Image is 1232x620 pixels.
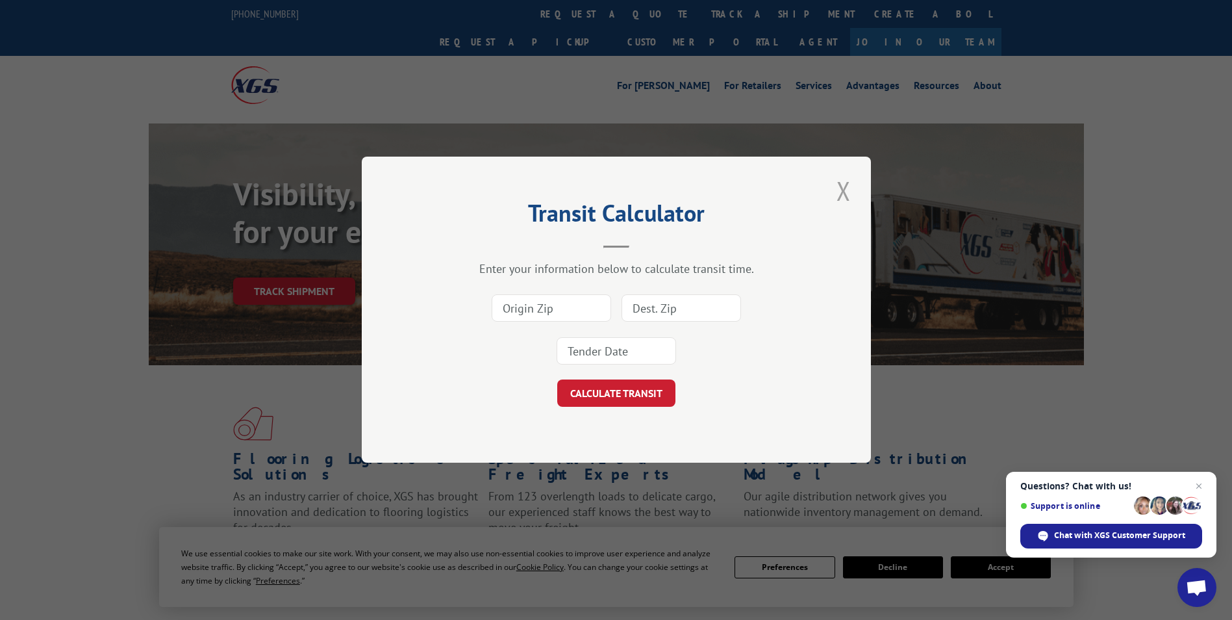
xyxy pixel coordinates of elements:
[833,173,855,209] button: Close modal
[427,204,806,229] h2: Transit Calculator
[622,295,741,322] input: Dest. Zip
[1054,530,1185,541] span: Chat with XGS Customer Support
[427,262,806,277] div: Enter your information below to calculate transit time.
[557,380,675,407] button: CALCULATE TRANSIT
[1020,524,1202,549] span: Chat with XGS Customer Support
[1020,501,1129,511] span: Support is online
[492,295,611,322] input: Origin Zip
[1020,481,1202,491] span: Questions? Chat with us!
[557,338,676,365] input: Tender Date
[1177,568,1216,607] a: Open chat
